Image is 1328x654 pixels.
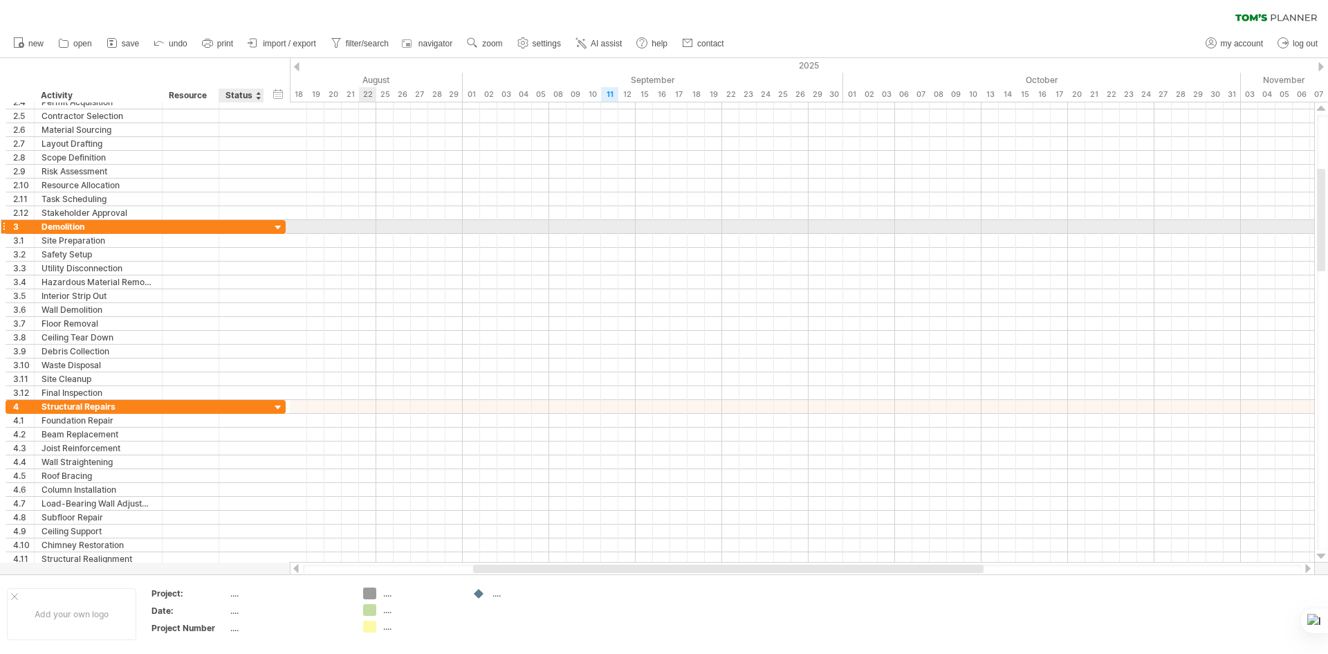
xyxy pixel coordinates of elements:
[13,386,34,399] div: 3.12
[41,220,155,233] div: Demolition
[13,317,34,330] div: 3.7
[199,35,237,53] a: print
[290,87,307,102] div: Monday, 18 August 2025
[964,87,981,102] div: Friday, 10 October 2025
[843,73,1241,87] div: October 2025
[981,87,999,102] div: Monday, 13 October 2025
[1293,39,1318,48] span: log out
[843,87,860,102] div: Wednesday, 1 October 2025
[13,137,34,150] div: 2.7
[1221,39,1263,48] span: my account
[217,39,233,48] span: print
[999,87,1016,102] div: Tuesday, 14 October 2025
[41,414,155,427] div: Foundation Repair
[13,192,34,206] div: 2.11
[739,87,757,102] div: Tuesday, 23 September 2025
[13,275,34,289] div: 3.4
[324,87,342,102] div: Wednesday, 20 August 2025
[774,87,791,102] div: Thursday, 25 September 2025
[169,89,211,102] div: Resource
[549,87,566,102] div: Monday, 8 September 2025
[13,511,34,524] div: 4.8
[418,39,452,48] span: navigator
[41,234,155,247] div: Site Preparation
[1274,35,1322,53] a: log out
[41,89,154,102] div: Activity
[346,39,389,48] span: filter/search
[591,39,622,48] span: AI assist
[809,87,826,102] div: Monday, 29 September 2025
[947,87,964,102] div: Thursday, 9 October 2025
[41,469,155,482] div: Roof Bracing
[376,87,394,102] div: Monday, 25 August 2025
[1189,87,1206,102] div: Wednesday, 29 October 2025
[670,87,688,102] div: Wednesday, 17 September 2025
[400,35,456,53] a: navigator
[13,151,34,164] div: 2.8
[688,87,705,102] div: Thursday, 18 September 2025
[584,87,601,102] div: Wednesday, 10 September 2025
[705,87,722,102] div: Friday, 19 September 2025
[618,87,636,102] div: Friday, 12 September 2025
[13,289,34,302] div: 3.5
[41,179,155,192] div: Resource Allocation
[826,87,843,102] div: Tuesday, 30 September 2025
[41,525,155,538] div: Ceiling Support
[41,206,155,219] div: Stakeholder Approval
[411,87,428,102] div: Wednesday, 27 August 2025
[383,588,459,599] div: ....
[757,87,774,102] div: Wednesday, 24 September 2025
[41,552,155,565] div: Structural Realignment
[41,483,155,496] div: Column Installation
[41,262,155,275] div: Utility Disconnection
[13,179,34,192] div: 2.10
[697,39,724,48] span: contact
[41,192,155,206] div: Task Scheduling
[633,35,672,53] a: help
[41,303,155,316] div: Wall Demolition
[480,87,497,102] div: Tuesday, 2 September 2025
[13,220,34,233] div: 3
[1120,87,1137,102] div: Thursday, 23 October 2025
[41,400,155,413] div: Structural Repairs
[463,35,506,53] a: zoom
[13,109,34,122] div: 2.5
[7,588,136,640] div: Add your own logo
[342,87,359,102] div: Thursday, 21 August 2025
[73,39,92,48] span: open
[791,87,809,102] div: Friday, 26 September 2025
[1085,87,1103,102] div: Tuesday, 21 October 2025
[13,497,34,510] div: 4.7
[895,87,912,102] div: Monday, 6 October 2025
[497,87,515,102] div: Wednesday, 3 September 2025
[41,386,155,399] div: Final Inspection
[41,358,155,372] div: Waste Disposal
[41,248,155,261] div: Safety Setup
[13,248,34,261] div: 3.2
[13,165,34,178] div: 2.9
[1068,87,1085,102] div: Monday, 20 October 2025
[532,87,549,102] div: Friday, 5 September 2025
[652,39,667,48] span: help
[41,331,155,344] div: Ceiling Tear Down
[41,428,155,441] div: Beam Replacement
[13,303,34,316] div: 3.6
[1258,87,1275,102] div: Tuesday, 4 November 2025
[572,35,626,53] a: AI assist
[445,87,463,102] div: Friday, 29 August 2025
[13,234,34,247] div: 3.1
[28,39,44,48] span: new
[41,511,155,524] div: Subfloor Repair
[13,331,34,344] div: 3.8
[41,455,155,469] div: Wall Straightening
[122,39,139,48] span: save
[482,39,502,48] span: zoom
[359,87,376,102] div: Friday, 22 August 2025
[41,109,155,122] div: Contractor Selection
[13,372,34,385] div: 3.11
[636,87,653,102] div: Monday, 15 September 2025
[151,605,228,617] div: Date:
[13,345,34,358] div: 3.9
[41,372,155,385] div: Site Cleanup
[327,35,393,53] a: filter/search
